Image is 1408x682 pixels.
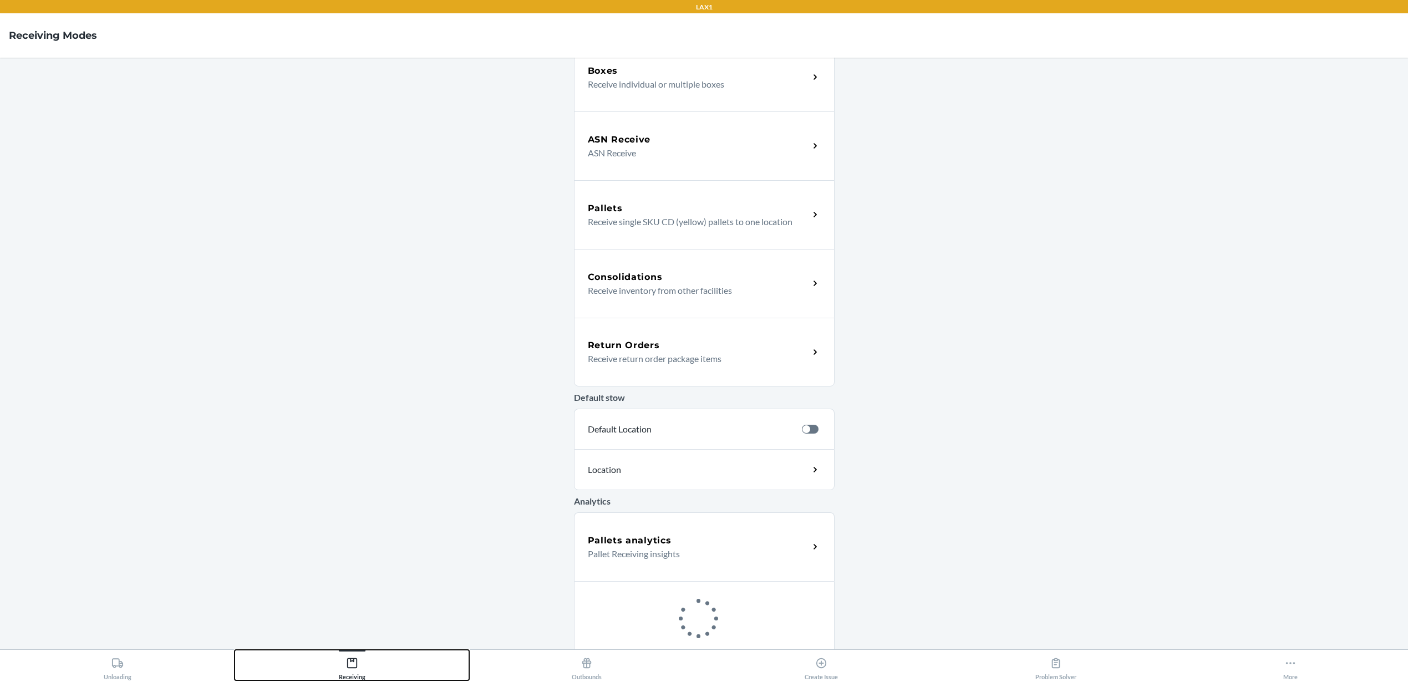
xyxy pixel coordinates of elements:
[696,2,713,12] p: LAX1
[572,653,602,680] div: Outbounds
[588,463,719,476] p: Location
[574,180,835,249] a: PalletsReceive single SKU CD (yellow) pallets to one location
[574,318,835,386] a: Return OrdersReceive return order package items
[574,111,835,180] a: ASN ReceiveASN Receive
[1035,653,1076,680] div: Problem Solver
[588,534,672,547] h5: Pallets analytics
[805,653,838,680] div: Create Issue
[588,271,663,284] h5: Consolidations
[574,449,835,490] a: Location
[588,423,793,436] p: Default Location
[588,339,660,352] h5: Return Orders
[939,650,1173,680] button: Problem Solver
[574,512,835,581] a: Pallets analyticsPallet Receiving insights
[9,28,97,43] h4: Receiving Modes
[339,653,365,680] div: Receiving
[1173,650,1408,680] button: More
[104,653,131,680] div: Unloading
[574,391,835,404] p: Default stow
[588,146,800,160] p: ASN Receive
[588,133,651,146] h5: ASN Receive
[588,547,800,561] p: Pallet Receiving insights
[588,78,800,91] p: Receive individual or multiple boxes
[588,215,800,228] p: Receive single SKU CD (yellow) pallets to one location
[574,43,835,111] a: BoxesReceive individual or multiple boxes
[588,64,618,78] h5: Boxes
[1283,653,1298,680] div: More
[574,495,835,508] p: Analytics
[704,650,938,680] button: Create Issue
[588,352,800,365] p: Receive return order package items
[469,650,704,680] button: Outbounds
[574,249,835,318] a: ConsolidationsReceive inventory from other facilities
[588,202,623,215] h5: Pallets
[588,284,800,297] p: Receive inventory from other facilities
[235,650,469,680] button: Receiving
